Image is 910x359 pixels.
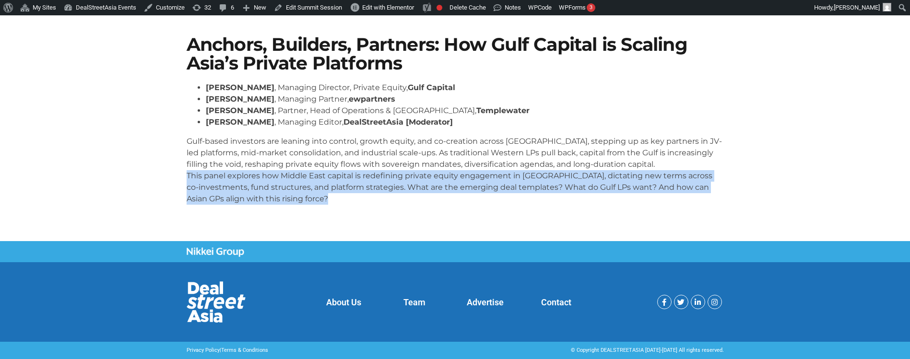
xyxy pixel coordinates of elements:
[206,82,724,93] li: , Managing Director, Private Equity,
[206,94,274,104] strong: [PERSON_NAME]
[587,3,595,12] div: 3
[460,347,724,355] div: © Copyright DEALSTREETASIA [DATE]-[DATE] All rights reserved.
[206,117,274,127] strong: [PERSON_NAME]
[206,83,274,92] strong: [PERSON_NAME]
[834,4,880,11] span: [PERSON_NAME]
[206,106,274,115] strong: [PERSON_NAME]
[206,116,724,128] li: , Managing Editor,
[187,35,724,72] h1: Anchors, Builders, Partners: How Gulf Capital is Scaling Asia’s Private Platforms
[187,136,724,205] p: Gulf-based investors are leaning into control, growth equity, and co-creation across [GEOGRAPHIC_...
[326,297,361,307] a: About Us
[467,297,504,307] a: Advertise
[541,297,571,307] a: Contact
[187,347,220,353] a: Privacy Policy
[206,93,724,105] li: , Managing Partner,
[349,94,395,104] strong: ewpartners
[221,347,268,353] a: Terms & Conditions
[408,83,455,92] strong: Gulf Capital
[476,106,530,115] strong: Templewater
[437,5,442,11] div: Focus keyphrase not set
[362,4,414,11] span: Edit with Elementor
[206,105,724,116] li: , Partner, Head of Operations & [GEOGRAPHIC_DATA],
[187,347,450,355] p: |
[403,297,425,307] a: Team
[343,117,453,127] strong: DealStreetAsia [Moderator]
[187,247,244,257] img: Nikkei Group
